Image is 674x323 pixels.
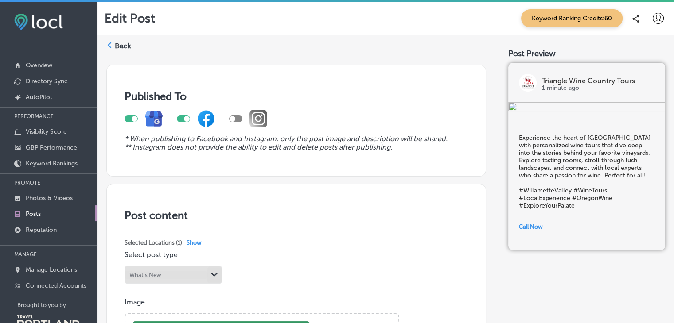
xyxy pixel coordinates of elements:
label: Back [115,41,131,51]
h3: Published To [125,90,468,103]
p: Visibility Score [26,128,67,135]
p: Connected Accounts [26,282,86,289]
img: logo [519,74,537,92]
h5: Experience the heart of [GEOGRAPHIC_DATA] with personalized wine tours that dive deep into the st... [519,134,655,209]
p: Image [125,298,468,306]
p: Keyword Rankings [26,160,78,167]
i: ** Instagram does not provide the ability to edit and delete posts after publishing. [125,143,392,151]
p: Manage Locations [26,266,77,273]
a: Powered by PQINA [125,314,189,323]
p: 1 minute ago [542,85,655,92]
span: Show [187,239,202,246]
p: Select post type [125,250,468,259]
p: AutoPilot [26,93,52,101]
div: What's New [129,272,161,278]
h3: Post content [125,209,468,222]
span: Call Now [519,223,543,230]
div: Post Preview [508,49,665,58]
span: Selected Locations ( 1 ) [125,239,182,246]
img: f73e5153-50b2-49cf-bc6f-12fd75254453 [508,102,665,113]
span: Keyword Ranking Credits: 60 [521,9,623,27]
p: Brought to you by [17,302,97,308]
p: Reputation [26,226,57,234]
p: Photos & Videos [26,194,73,202]
p: Overview [26,62,52,69]
p: Directory Sync [26,77,68,85]
p: Posts [26,210,41,218]
p: Edit Post [105,11,155,26]
p: GBP Performance [26,144,77,151]
p: Triangle Wine Country Tours [542,77,655,85]
img: fda3e92497d09a02dc62c9cd864e3231.png [14,14,63,30]
i: * When publishing to Facebook and Instagram, only the post image and description will be shared. [125,135,448,143]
